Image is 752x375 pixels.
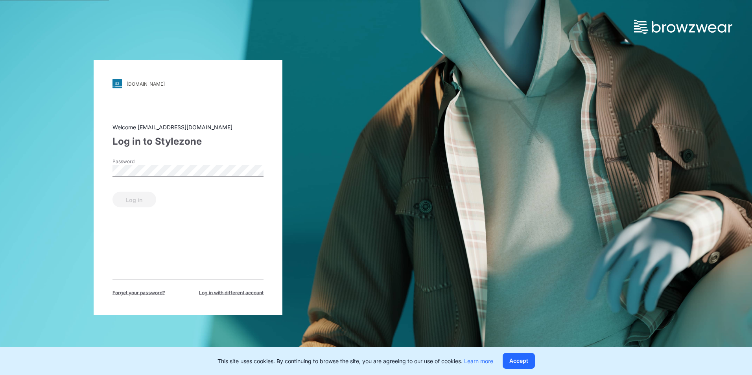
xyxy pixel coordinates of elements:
div: Log in to Stylezone [112,134,264,149]
span: Forget your password? [112,289,165,296]
div: Welcome [EMAIL_ADDRESS][DOMAIN_NAME] [112,123,264,131]
p: This site uses cookies. By continuing to browse the site, you are agreeing to our use of cookies. [217,357,493,365]
img: svg+xml;base64,PHN2ZyB3aWR0aD0iMjgiIGhlaWdodD0iMjgiIHZpZXdCb3g9IjAgMCAyOCAyOCIgZmlsbD0ibm9uZSIgeG... [112,79,122,88]
button: Accept [503,353,535,369]
div: [DOMAIN_NAME] [127,81,165,86]
label: Password [112,158,168,165]
a: Learn more [464,358,493,364]
img: browzwear-logo.73288ffb.svg [634,20,732,34]
a: [DOMAIN_NAME] [112,79,264,88]
span: Log in with different account [199,289,264,296]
